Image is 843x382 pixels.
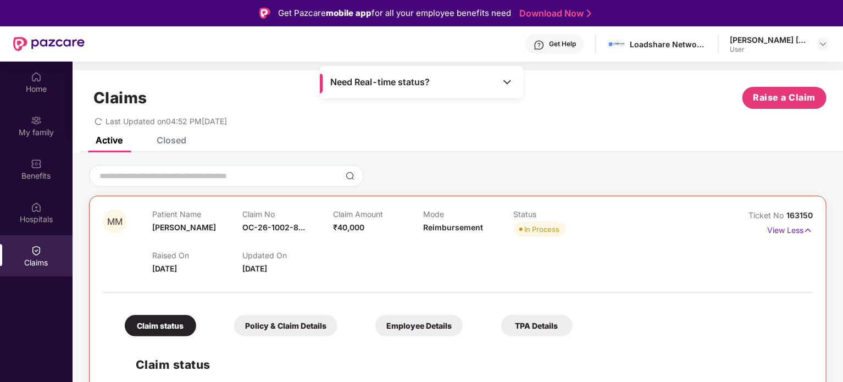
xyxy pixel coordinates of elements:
[96,135,123,146] div: Active
[242,251,332,260] p: Updated On
[534,40,545,51] img: svg+xml;base64,PHN2ZyBpZD0iSGVscC0zMngzMiIgeG1sbnM9Imh0dHA6Ly93d3cudzMub3JnLzIwMDAvc3ZnIiB3aWR0aD...
[95,117,102,126] span: redo
[525,224,560,235] div: In Process
[31,158,42,169] img: svg+xml;base64,PHN2ZyBpZD0iQmVuZWZpdHMiIHhtbG5zPSJodHRwOi8vd3d3LnczLm9yZy8yMDAwL3N2ZyIgd2lkdGg9Ij...
[786,211,813,220] span: 163150
[730,35,807,45] div: [PERSON_NAME] [PERSON_NAME]
[125,315,196,336] div: Claim status
[587,8,591,19] img: Stroke
[549,40,576,48] div: Get Help
[31,115,42,126] img: svg+xml;base64,PHN2ZyB3aWR0aD0iMjAiIGhlaWdodD0iMjAiIHZpZXdCb3g9IjAgMCAyMCAyMCIgZmlsbD0ibm9uZSIgeG...
[259,8,270,19] img: Logo
[748,211,786,220] span: Ticket No
[31,245,42,256] img: svg+xml;base64,PHN2ZyBpZD0iQ2xhaW0iIHhtbG5zPSJodHRwOi8vd3d3LnczLm9yZy8yMDAwL3N2ZyIgd2lkdGg9IjIwIi...
[242,264,267,273] span: [DATE]
[767,222,813,236] p: View Less
[152,209,242,219] p: Patient Name
[501,315,573,336] div: TPA Details
[157,135,186,146] div: Closed
[152,264,177,273] span: [DATE]
[330,76,430,88] span: Need Real-time status?
[278,7,511,20] div: Get Pazcare for all your employee benefits need
[346,171,354,180] img: svg+xml;base64,PHN2ZyBpZD0iU2VhcmNoLTMyeDMyIiB4bWxucz0iaHR0cDovL3d3dy53My5vcmcvMjAwMC9zdmciIHdpZH...
[423,209,513,219] p: Mode
[803,224,813,236] img: svg+xml;base64,PHN2ZyB4bWxucz0iaHR0cDovL3d3dy53My5vcmcvMjAwMC9zdmciIHdpZHRoPSIxNyIgaGVpZ2h0PSIxNy...
[630,39,707,49] div: Loadshare Networks Pvt Ltd
[31,71,42,82] img: svg+xml;base64,PHN2ZyBpZD0iSG9tZSIgeG1sbnM9Imh0dHA6Ly93d3cudzMub3JnLzIwMDAvc3ZnIiB3aWR0aD0iMjAiIG...
[234,315,337,336] div: Policy & Claim Details
[242,223,305,232] span: OC-26-1002-8...
[333,223,364,232] span: ₹40,000
[502,76,513,87] img: Toggle Icon
[519,8,588,19] a: Download Now
[326,8,371,18] strong: mobile app
[152,223,216,232] span: [PERSON_NAME]
[31,202,42,213] img: svg+xml;base64,PHN2ZyBpZD0iSG9zcGl0YWxzIiB4bWxucz0iaHR0cDovL3d3dy53My5vcmcvMjAwMC9zdmciIHdpZHRoPS...
[423,223,483,232] span: Reimbursement
[333,209,423,219] p: Claim Amount
[93,88,147,107] h1: Claims
[514,209,604,219] p: Status
[136,356,802,374] h2: Claim status
[742,87,827,109] button: Raise a Claim
[730,45,807,54] div: User
[609,36,625,52] img: 1629197545249.jpeg
[819,40,828,48] img: svg+xml;base64,PHN2ZyBpZD0iRHJvcGRvd24tMzJ4MzIiIHhtbG5zPSJodHRwOi8vd3d3LnczLm9yZy8yMDAwL3N2ZyIgd2...
[753,91,816,104] span: Raise a Claim
[107,217,123,226] span: MM
[106,117,227,126] span: Last Updated on 04:52 PM[DATE]
[375,315,463,336] div: Employee Details
[152,251,242,260] p: Raised On
[13,37,85,51] img: New Pazcare Logo
[242,209,332,219] p: Claim No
